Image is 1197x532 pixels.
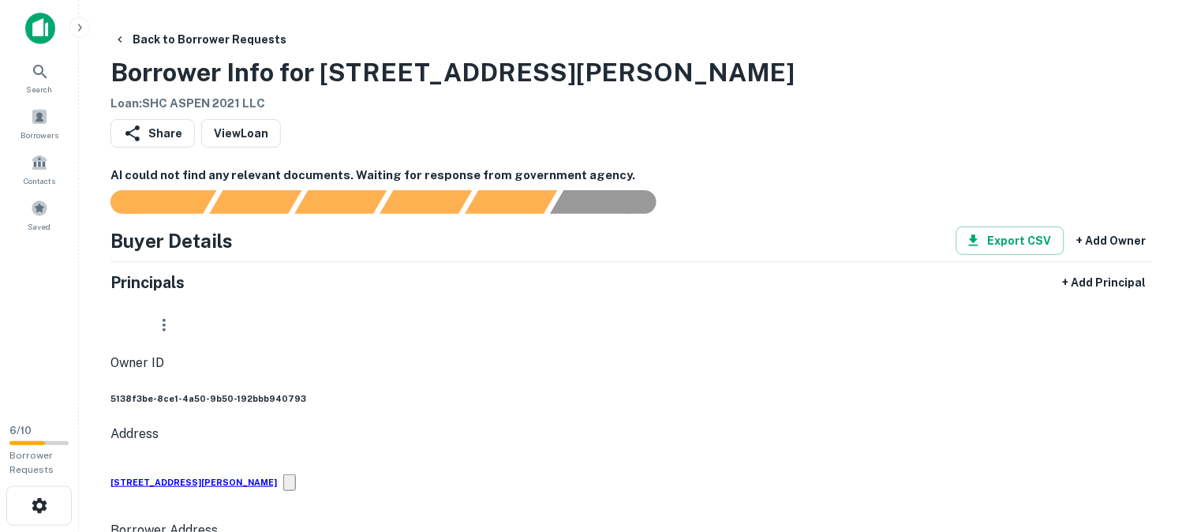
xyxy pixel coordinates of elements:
[1057,268,1153,297] button: + Add Principal
[956,227,1064,255] button: Export CSV
[110,227,233,255] h4: Buyer Details
[201,119,281,148] a: ViewLoan
[110,476,277,489] h6: [STREET_ADDRESS][PERSON_NAME]
[9,450,54,475] span: Borrower Requests
[110,54,795,92] h3: Borrower Info for [STREET_ADDRESS][PERSON_NAME]
[110,309,123,341] button: Accept
[294,190,387,214] div: Documents found, AI parsing details...
[9,425,32,436] span: 6 / 10
[465,190,557,214] div: Principals found, still searching for contact information. This may take time...
[110,119,195,148] button: Share
[110,271,185,294] h5: Principals
[110,95,795,113] h6: Loan : SHC ASPEN 2021 LLC
[24,174,55,187] span: Contacts
[28,220,51,233] span: Saved
[25,13,55,44] img: capitalize-icon.png
[27,83,53,96] span: Search
[92,190,210,214] div: Sending borrower request to AI...
[380,190,472,214] div: Principals found, AI now looking for contact information...
[110,425,306,444] p: Address
[110,392,306,405] h6: 5138f3be-8ce1-4a50-9b50-192bbb940793
[283,474,296,491] button: Copy Address
[551,190,675,214] div: AI fulfillment process complete.
[107,25,293,54] button: Back to Borrower Requests
[129,309,142,341] button: Reject
[110,354,306,373] p: Owner ID
[1071,227,1153,255] button: + Add Owner
[209,190,301,214] div: Your request is received and processing...
[110,167,1153,185] h6: AI could not find any relevant documents. Waiting for response from government agency.
[21,129,58,141] span: Borrowers
[1118,406,1197,481] iframe: Chat Widget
